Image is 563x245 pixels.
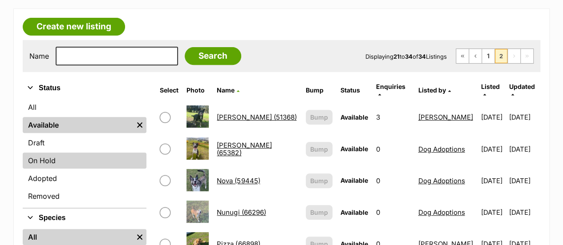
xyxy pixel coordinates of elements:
[418,86,450,94] a: Listed by
[310,145,328,154] span: Bump
[481,83,499,97] a: Listed
[508,49,520,63] span: Next page
[217,113,296,121] a: [PERSON_NAME] (51368)
[418,208,465,217] a: Dog Adoptions
[373,165,414,196] td: 0
[477,165,508,196] td: [DATE]
[477,134,508,165] td: [DATE]
[509,102,539,133] td: [DATE]
[23,82,146,94] button: Status
[393,53,400,60] strong: 21
[217,177,260,185] a: Nova (59445)
[340,145,368,153] span: Available
[340,177,368,184] span: Available
[418,177,465,185] a: Dog Adoptions
[337,80,372,101] th: Status
[306,205,332,220] button: Bump
[469,49,482,63] a: Previous page
[509,83,535,90] span: Updated
[509,83,535,97] a: Updated
[156,80,182,101] th: Select
[217,86,239,94] a: Name
[481,83,499,90] span: Listed
[376,83,405,97] a: Enquiries
[23,99,146,115] a: All
[340,209,368,216] span: Available
[509,134,539,165] td: [DATE]
[310,176,328,185] span: Bump
[302,80,336,101] th: Bump
[418,113,473,121] a: [PERSON_NAME]
[310,112,328,122] span: Bump
[456,49,469,63] a: First page
[418,53,426,60] strong: 34
[217,208,266,217] a: Nunugi (66296)
[23,188,146,204] a: Removed
[306,142,332,157] button: Bump
[477,102,508,133] td: [DATE]
[405,53,413,60] strong: 34
[217,141,271,157] a: [PERSON_NAME] (65382)
[217,86,235,94] span: Name
[23,18,125,36] a: Create new listing
[340,113,368,121] span: Available
[373,197,414,228] td: 0
[29,52,49,60] label: Name
[183,80,212,101] th: Photo
[521,49,533,63] span: Last page
[133,229,146,245] a: Remove filter
[23,170,146,186] a: Adopted
[306,110,332,125] button: Bump
[418,86,446,94] span: Listed by
[185,47,241,65] input: Search
[376,83,405,90] span: translation missing: en.admin.listings.index.attributes.enquiries
[310,208,328,217] span: Bump
[365,53,447,60] span: Displaying to of Listings
[23,212,146,224] button: Species
[509,165,539,196] td: [DATE]
[495,49,507,63] span: Page 2
[418,145,465,153] a: Dog Adoptions
[306,173,332,188] button: Bump
[456,48,534,64] nav: Pagination
[23,229,133,245] a: All
[509,197,539,228] td: [DATE]
[23,117,133,133] a: Available
[482,49,494,63] a: Page 1
[23,153,146,169] a: On Hold
[23,135,146,151] a: Draft
[373,134,414,165] td: 0
[133,117,146,133] a: Remove filter
[477,197,508,228] td: [DATE]
[373,102,414,133] td: 3
[23,97,146,208] div: Status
